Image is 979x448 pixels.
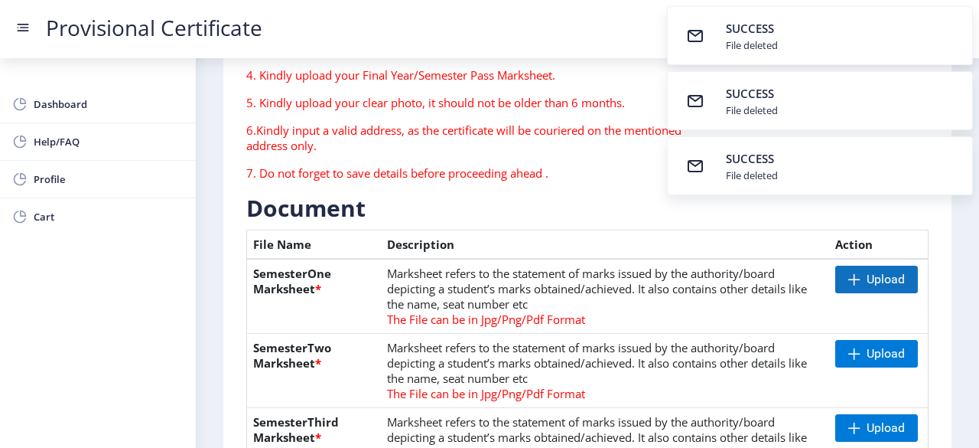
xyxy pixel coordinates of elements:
[247,231,381,260] th: File Name
[246,123,694,153] p: 6.Kindly input a valid address, as the certificate will be couriered on the mentioned address only.
[31,20,278,36] a: Provisional Certificate
[246,193,929,224] h3: Document
[246,95,694,110] p: 5. Kindly upload your clear photo, it should not be older than 6 months.
[829,231,929,260] th: Action
[387,386,585,401] span: The File can be in Jpg/Png/Pdf Format
[726,168,778,182] div: File deleted
[867,272,905,287] span: Upload
[726,86,774,101] span: SUCCESS
[726,38,778,52] div: File deleted
[726,151,774,166] span: SUCCESS
[381,231,829,260] th: Description
[381,334,829,408] td: Marksheet refers to the statement of marks issued by the authority/board depicting a student’s ma...
[867,420,905,436] span: Upload
[381,259,829,334] td: Marksheet refers to the statement of marks issued by the authority/board depicting a student’s ma...
[867,346,905,361] span: Upload
[726,21,774,36] span: SUCCESS
[387,312,585,327] span: The File can be in Jpg/Png/Pdf Format
[34,170,184,188] span: Profile
[726,103,778,117] div: File deleted
[247,259,381,334] th: SemesterOne Marksheet
[246,165,694,181] p: 7. Do not forget to save details before proceeding ahead .
[247,334,381,408] th: SemesterTwo Marksheet
[34,208,184,226] span: Cart
[34,95,184,113] span: Dashboard
[34,132,184,151] span: Help/FAQ
[246,67,694,83] p: 4. Kindly upload your Final Year/Semester Pass Marksheet.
